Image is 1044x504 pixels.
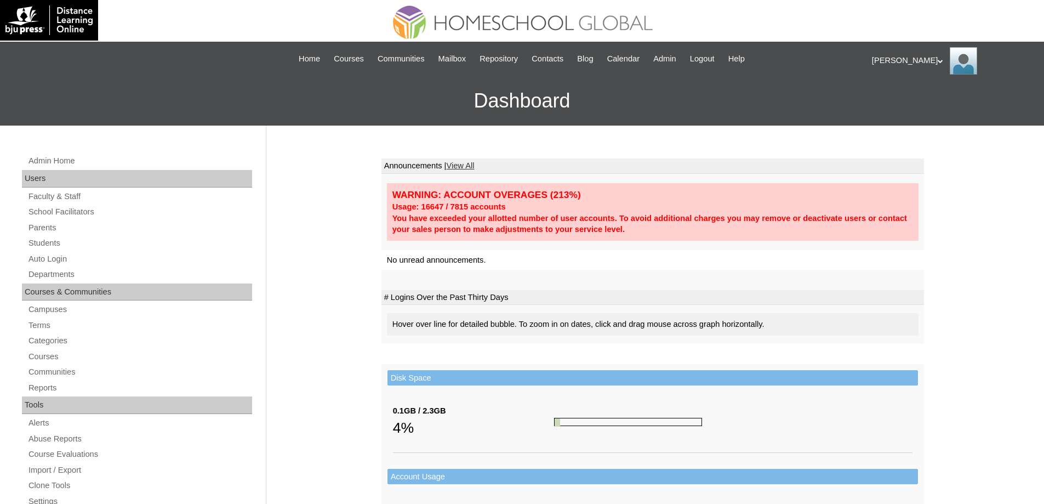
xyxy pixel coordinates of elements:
[378,53,425,65] span: Communities
[22,284,252,301] div: Courses & Communities
[872,47,1033,75] div: [PERSON_NAME]
[328,53,369,65] a: Courses
[648,53,682,65] a: Admin
[27,334,252,348] a: Categories
[381,250,924,270] td: No unread announcements.
[438,53,466,65] span: Mailbox
[22,170,252,188] div: Users
[5,5,93,35] img: logo-white.png
[27,350,252,364] a: Courses
[27,221,252,235] a: Parents
[27,479,252,492] a: Clone Tools
[572,53,598,65] a: Blog
[387,313,919,336] div: Hover over line for detailed bubble. To zoom in on dates, click and drag mouse across graph horiz...
[526,53,569,65] a: Contacts
[27,319,252,332] a: Terms
[684,53,720,65] a: Logout
[393,405,554,417] div: 0.1GB / 2.3GB
[723,53,750,65] a: Help
[22,397,252,414] div: Tools
[387,469,918,485] td: Account Usage
[27,365,252,379] a: Communities
[446,161,474,170] a: View All
[474,53,523,65] a: Repository
[387,370,918,386] td: Disk Space
[27,190,252,203] a: Faculty & Staff
[950,47,977,75] img: Ariane Ebuen
[433,53,472,65] a: Mailbox
[27,303,252,316] a: Campuses
[372,53,430,65] a: Communities
[392,213,913,235] div: You have exceeded your allotted number of user accounts. To avoid additional charges you may remo...
[27,252,252,266] a: Auto Login
[653,53,676,65] span: Admin
[27,463,252,477] a: Import / Export
[5,76,1039,126] h3: Dashboard
[334,53,364,65] span: Courses
[607,53,640,65] span: Calendar
[27,448,252,461] a: Course Evaluations
[381,158,924,174] td: Announcements |
[577,53,593,65] span: Blog
[27,432,252,446] a: Abuse Reports
[27,154,252,168] a: Admin Home
[293,53,326,65] a: Home
[480,53,518,65] span: Repository
[392,202,506,211] strong: Usage: 16647 / 7815 accounts
[27,416,252,430] a: Alerts
[27,381,252,395] a: Reports
[381,290,924,305] td: # Logins Over the Past Thirty Days
[392,189,913,201] div: WARNING: ACCOUNT OVERAGES (213%)
[27,236,252,250] a: Students
[690,53,715,65] span: Logout
[393,417,554,439] div: 4%
[27,268,252,281] a: Departments
[299,53,320,65] span: Home
[27,205,252,219] a: School Facilitators
[728,53,745,65] span: Help
[532,53,563,65] span: Contacts
[602,53,645,65] a: Calendar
